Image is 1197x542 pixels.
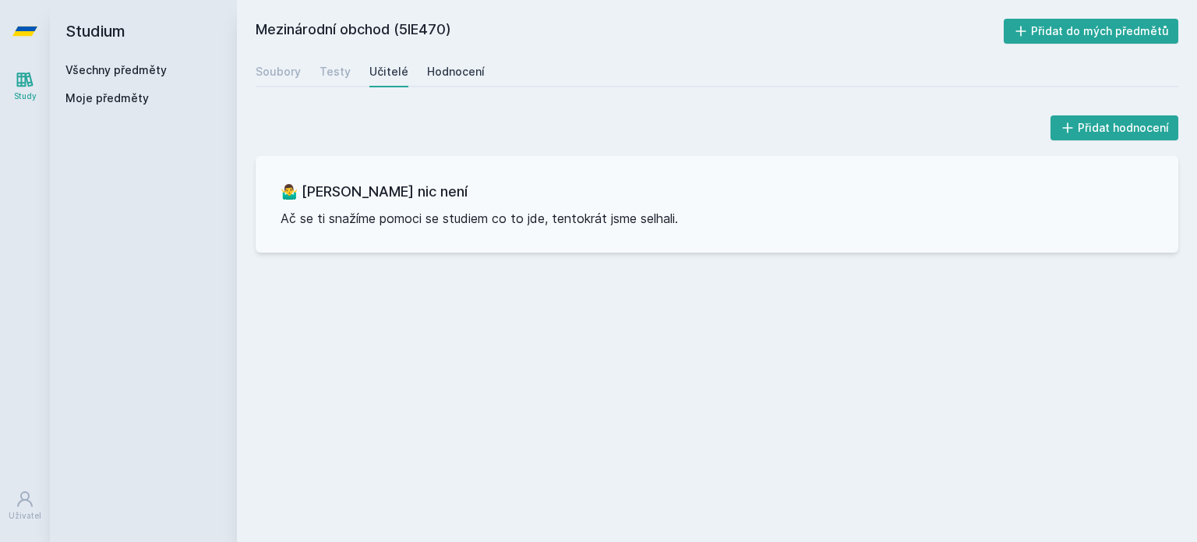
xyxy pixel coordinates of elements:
[9,510,41,522] div: Uživatel
[256,64,301,80] div: Soubory
[3,62,47,110] a: Study
[281,181,1153,203] h3: 🤷‍♂️ [PERSON_NAME] nic není
[3,482,47,530] a: Uživatel
[320,56,351,87] a: Testy
[369,64,408,80] div: Učitelé
[281,209,1153,228] p: Ač se ti snažíme pomoci se studiem co to jde, tentokrát jsme selhali.
[427,64,485,80] div: Hodnocení
[65,63,167,76] a: Všechny předměty
[427,56,485,87] a: Hodnocení
[369,56,408,87] a: Učitelé
[320,64,351,80] div: Testy
[65,90,149,106] span: Moje předměty
[14,90,37,102] div: Study
[256,56,301,87] a: Soubory
[256,19,1004,44] h2: Mezinárodní obchod (5IE470)
[1004,19,1179,44] button: Přidat do mých předmětů
[1050,115,1179,140] button: Přidat hodnocení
